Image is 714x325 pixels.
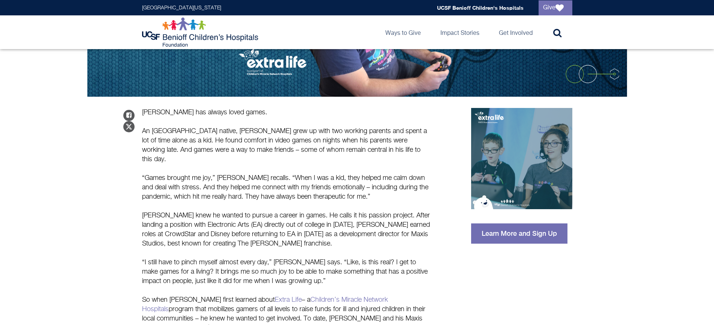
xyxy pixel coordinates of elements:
[142,211,431,249] p: [PERSON_NAME] knew he wanted to pursue a career in games. He calls it his passion project. After ...
[142,108,431,117] p: [PERSON_NAME] has always loved games.
[142,5,221,10] a: [GEOGRAPHIC_DATA][US_STATE]
[275,297,302,303] a: Extra Life
[142,258,431,286] p: “I still have to pinch myself almost every day,” [PERSON_NAME] says. “Like, is this real? I get t...
[471,108,572,209] img: Join us for Extra Life
[142,127,431,164] p: An [GEOGRAPHIC_DATA] native, [PERSON_NAME] grew up with two working parents and spent a lot of ti...
[142,297,388,313] a: Children’s Miracle Network Hospitals
[471,223,567,244] a: Learn More and Sign Up
[379,15,427,49] a: Ways to Give
[434,15,485,49] a: Impact Stories
[493,15,539,49] a: Get Involved
[142,174,431,202] p: “Games brought me joy,” [PERSON_NAME] recalls. “When I was a kid, they helped me calm down and de...
[142,17,260,47] img: Logo for UCSF Benioff Children's Hospitals Foundation
[437,4,524,11] a: UCSF Benioff Children's Hospitals
[539,0,572,15] a: Give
